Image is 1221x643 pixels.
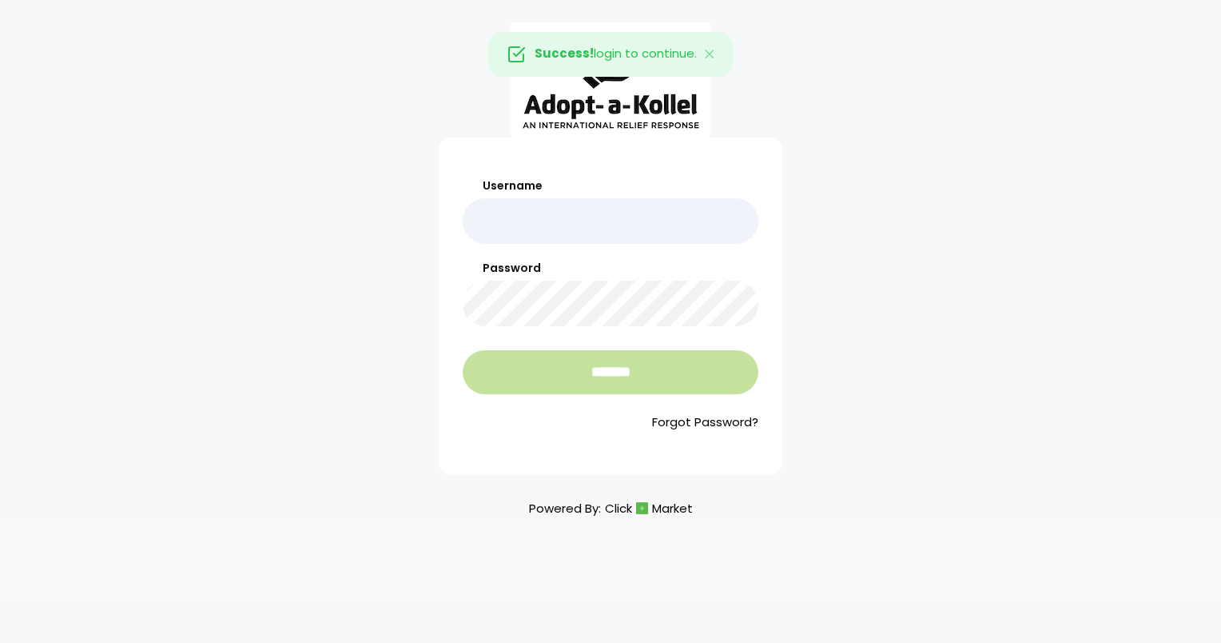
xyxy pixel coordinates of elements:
button: Close [687,33,734,76]
strong: Success! [535,45,594,62]
a: Forgot Password? [463,413,758,432]
a: ClickMarket [605,497,693,519]
img: aak_logo_sm.jpeg [511,22,710,138]
div: login to continue. [487,32,734,77]
img: cm_icon.png [636,502,648,514]
p: Powered By: [529,497,693,519]
label: Username [463,178,758,194]
label: Password [463,260,758,277]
